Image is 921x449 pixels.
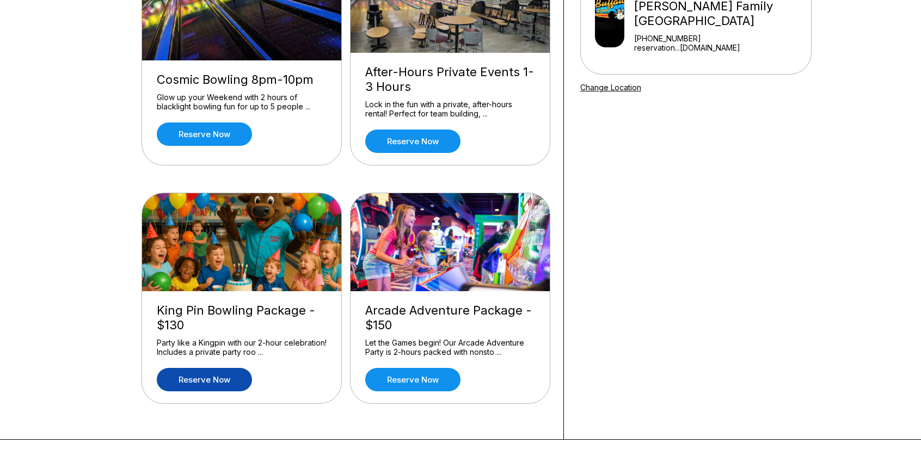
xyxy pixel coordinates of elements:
[157,93,327,112] div: Glow up your Weekend with 2 hours of blacklight bowling fun for up to 5 people ...
[365,338,535,357] div: Let the Games begin! Our Arcade Adventure Party is 2-hours packed with nonsto ...
[157,303,327,333] div: King Pin Bowling Package - $130
[580,83,641,92] a: Change Location
[365,100,535,119] div: Lock in the fun with a private, after-hours rental! Perfect for team building, ...
[365,368,461,391] a: Reserve now
[634,34,807,43] div: [PHONE_NUMBER]
[365,130,461,153] a: Reserve now
[157,72,327,87] div: Cosmic Bowling 8pm-10pm
[157,368,252,391] a: Reserve now
[157,338,327,357] div: Party like a Kingpin with our 2-hour celebration! Includes a private party roo ...
[351,193,551,291] img: Arcade Adventure Package - $150
[365,303,535,333] div: Arcade Adventure Package - $150
[634,43,807,52] a: reservation...[DOMAIN_NAME]
[142,193,342,291] img: King Pin Bowling Package - $130
[365,65,535,94] div: After-Hours Private Events 1-3 Hours
[157,122,252,146] a: Reserve now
